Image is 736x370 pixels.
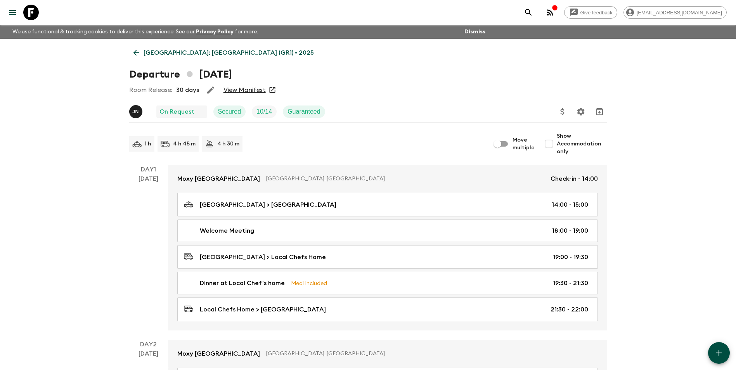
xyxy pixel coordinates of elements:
[196,29,234,35] a: Privacy Policy
[218,107,241,116] p: Secured
[176,85,199,95] p: 30 days
[564,6,617,19] a: Give feedback
[266,350,592,358] p: [GEOGRAPHIC_DATA], [GEOGRAPHIC_DATA]
[129,67,232,82] h1: Departure [DATE]
[200,278,285,288] p: Dinner at Local Chef's home
[5,5,20,20] button: menu
[9,25,261,39] p: We use functional & tracking cookies to deliver this experience. See our for more.
[573,104,589,119] button: Settings
[521,5,536,20] button: search adventures
[132,109,139,115] p: J N
[177,349,260,358] p: Moxy [GEOGRAPHIC_DATA]
[159,107,194,116] p: On Request
[168,340,607,368] a: Moxy [GEOGRAPHIC_DATA][GEOGRAPHIC_DATA], [GEOGRAPHIC_DATA]
[177,245,598,269] a: [GEOGRAPHIC_DATA] > Local Chefs Home19:00 - 19:30
[177,193,598,216] a: [GEOGRAPHIC_DATA] > [GEOGRAPHIC_DATA]14:00 - 15:00
[144,48,314,57] p: [GEOGRAPHIC_DATA]: [GEOGRAPHIC_DATA] (GR1) • 2025
[213,105,246,118] div: Secured
[256,107,272,116] p: 10 / 14
[200,305,326,314] p: Local Chefs Home > [GEOGRAPHIC_DATA]
[551,174,598,183] p: Check-in - 14:00
[177,174,260,183] p: Moxy [GEOGRAPHIC_DATA]
[129,45,318,61] a: [GEOGRAPHIC_DATA]: [GEOGRAPHIC_DATA] (GR1) • 2025
[632,10,726,16] span: [EMAIL_ADDRESS][DOMAIN_NAME]
[145,140,151,148] p: 1 h
[252,105,277,118] div: Trip Fill
[576,10,617,16] span: Give feedback
[553,278,588,288] p: 19:30 - 21:30
[129,165,168,174] p: Day 1
[266,175,544,183] p: [GEOGRAPHIC_DATA], [GEOGRAPHIC_DATA]
[129,105,144,118] button: JN
[200,200,336,209] p: [GEOGRAPHIC_DATA] > [GEOGRAPHIC_DATA]
[513,136,535,152] span: Move multiple
[129,340,168,349] p: Day 2
[552,226,588,235] p: 18:00 - 19:00
[200,252,326,262] p: [GEOGRAPHIC_DATA] > Local Chefs Home
[291,279,327,287] p: Meal Included
[555,104,570,119] button: Update Price, Early Bird Discount and Costs
[177,220,598,242] a: Welcome Meeting18:00 - 19:00
[129,85,172,95] p: Room Release:
[223,86,266,94] a: View Manifest
[623,6,727,19] div: [EMAIL_ADDRESS][DOMAIN_NAME]
[552,200,588,209] p: 14:00 - 15:00
[173,140,196,148] p: 4 h 45 m
[557,132,607,156] span: Show Accommodation only
[129,107,144,114] span: Janita Nurmi
[168,165,607,193] a: Moxy [GEOGRAPHIC_DATA][GEOGRAPHIC_DATA], [GEOGRAPHIC_DATA]Check-in - 14:00
[462,26,487,37] button: Dismiss
[287,107,320,116] p: Guaranteed
[217,140,239,148] p: 4 h 30 m
[592,104,607,119] button: Archive (Completed, Cancelled or Unsynced Departures only)
[200,226,254,235] p: Welcome Meeting
[553,252,588,262] p: 19:00 - 19:30
[139,174,158,330] div: [DATE]
[177,272,598,294] a: Dinner at Local Chef's homeMeal Included19:30 - 21:30
[177,297,598,321] a: Local Chefs Home > [GEOGRAPHIC_DATA]21:30 - 22:00
[551,305,588,314] p: 21:30 - 22:00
